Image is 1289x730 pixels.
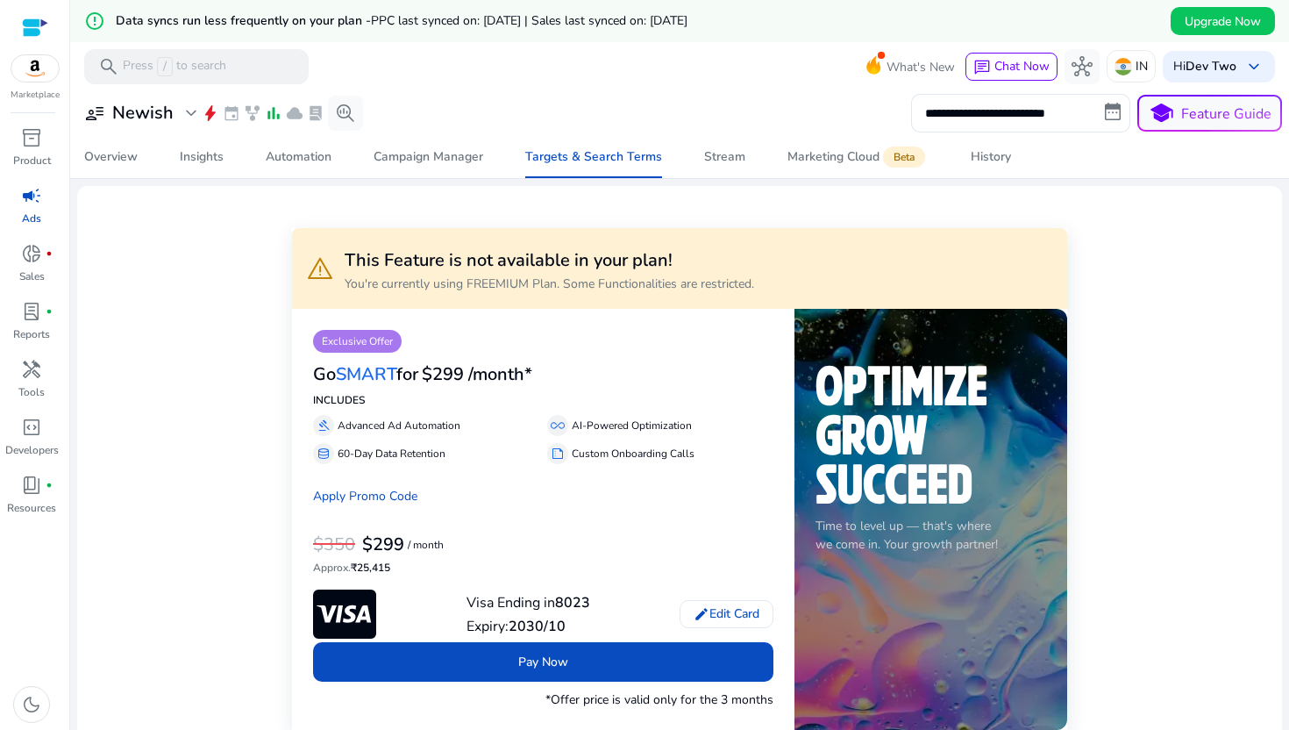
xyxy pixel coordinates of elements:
p: INCLUDES [313,392,773,408]
button: search_insights [328,96,363,131]
span: cloud [286,104,303,122]
span: search_insights [335,103,356,124]
span: family_history [244,104,261,122]
span: fiber_manual_record [46,482,53,489]
span: Beta [883,147,925,168]
span: Upgrade Now [1185,12,1261,31]
button: schoolFeature Guide [1137,95,1282,132]
span: What's New [887,52,955,82]
b: Dev Two [1186,58,1236,75]
p: / month [408,540,444,551]
b: 8023 [555,593,590,612]
button: Edit Card [680,600,773,628]
div: Marketing Cloud [787,150,929,164]
img: in.svg [1115,58,1132,75]
span: lab_profile [307,104,324,122]
div: Targets & Search Terms [525,151,662,163]
span: campaign [21,185,42,206]
mat-icon: error_outline [84,11,105,32]
span: Approx. [313,561,351,575]
span: code_blocks [21,417,42,438]
p: Time to level up — that's where we come in. Your growth partner! [815,517,1046,554]
h6: ₹25,415 [313,562,773,574]
span: inventory_2 [21,127,42,148]
p: IN [1136,51,1148,82]
span: gavel [317,419,331,433]
p: *Offer price is valid only for the 3 months [545,691,773,709]
span: bar_chart [265,104,282,122]
button: hub [1065,49,1100,84]
span: Edit Card [709,605,759,623]
p: Exclusive Offer [313,330,402,353]
div: Overview [84,151,138,163]
span: Chat Now [994,58,1050,75]
span: fiber_manual_record [46,250,53,257]
p: Product [13,153,51,168]
span: school [1149,101,1174,126]
span: warning [306,254,334,283]
h4: Expiry: [466,619,590,635]
h3: Newish [112,103,174,124]
div: History [971,151,1011,163]
h3: $350 [313,534,355,555]
span: database [317,447,331,461]
p: Developers [5,442,59,458]
p: Hi [1173,61,1236,73]
span: Pay Now [518,653,568,671]
div: Campaign Manager [374,151,483,163]
span: summarize [551,447,565,461]
b: 2030/10 [509,617,566,636]
span: book_4 [21,475,42,496]
div: Stream [704,151,745,163]
p: AI-Powered Optimization [572,418,692,433]
span: lab_profile [21,301,42,322]
span: dark_mode [21,694,42,715]
p: Resources [7,500,56,516]
span: / [157,57,173,76]
p: You're currently using FREEMIUM Plan. Some Functionalities are restricted. [345,275,754,293]
div: Insights [180,151,224,163]
button: Upgrade Now [1171,7,1275,35]
h3: This Feature is not available in your plan! [345,250,754,271]
h3: Go for [313,364,418,385]
h4: Visa Ending in [466,595,590,612]
img: amazon.svg [11,55,59,82]
span: chat [973,59,991,76]
p: Tools [18,384,45,400]
span: expand_more [181,103,202,124]
span: keyboard_arrow_down [1243,56,1264,77]
button: Pay Now [313,642,773,682]
p: Custom Onboarding Calls [572,446,694,462]
span: donut_small [21,243,42,264]
p: Ads [22,211,41,226]
p: Reports [13,326,50,342]
mat-icon: edit [694,606,709,622]
span: handyman [21,359,42,380]
p: Press to search [123,57,226,76]
button: chatChat Now [965,53,1058,81]
div: Automation [266,151,331,163]
p: Marketplace [11,89,60,102]
b: $299 [362,533,404,556]
p: Advanced Ad Automation [338,418,460,433]
a: Apply Promo Code [313,488,417,505]
p: Sales [19,268,45,284]
span: PPC last synced on: [DATE] | Sales last synced on: [DATE] [371,12,687,29]
span: fiber_manual_record [46,308,53,315]
span: all_inclusive [551,419,565,433]
span: hub [1072,56,1093,77]
span: bolt [202,104,219,122]
span: search [98,56,119,77]
span: SMART [336,362,396,386]
p: Feature Guide [1181,104,1271,125]
h3: $299 /month* [422,364,532,385]
span: event [223,104,240,122]
span: user_attributes [84,103,105,124]
p: 60-Day Data Retention [338,446,445,462]
h5: Data syncs run less frequently on your plan - [116,14,687,29]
